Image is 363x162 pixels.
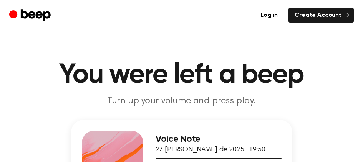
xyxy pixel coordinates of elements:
h3: Voice Note [156,134,282,144]
a: Log in [254,8,284,23]
a: Beep [9,8,53,23]
span: 27 [PERSON_NAME] de 2025 · 19:50 [156,146,265,153]
h1: You were left a beep [9,61,354,89]
p: Turn up your volume and press play. [34,95,329,108]
a: Create Account [288,8,354,23]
